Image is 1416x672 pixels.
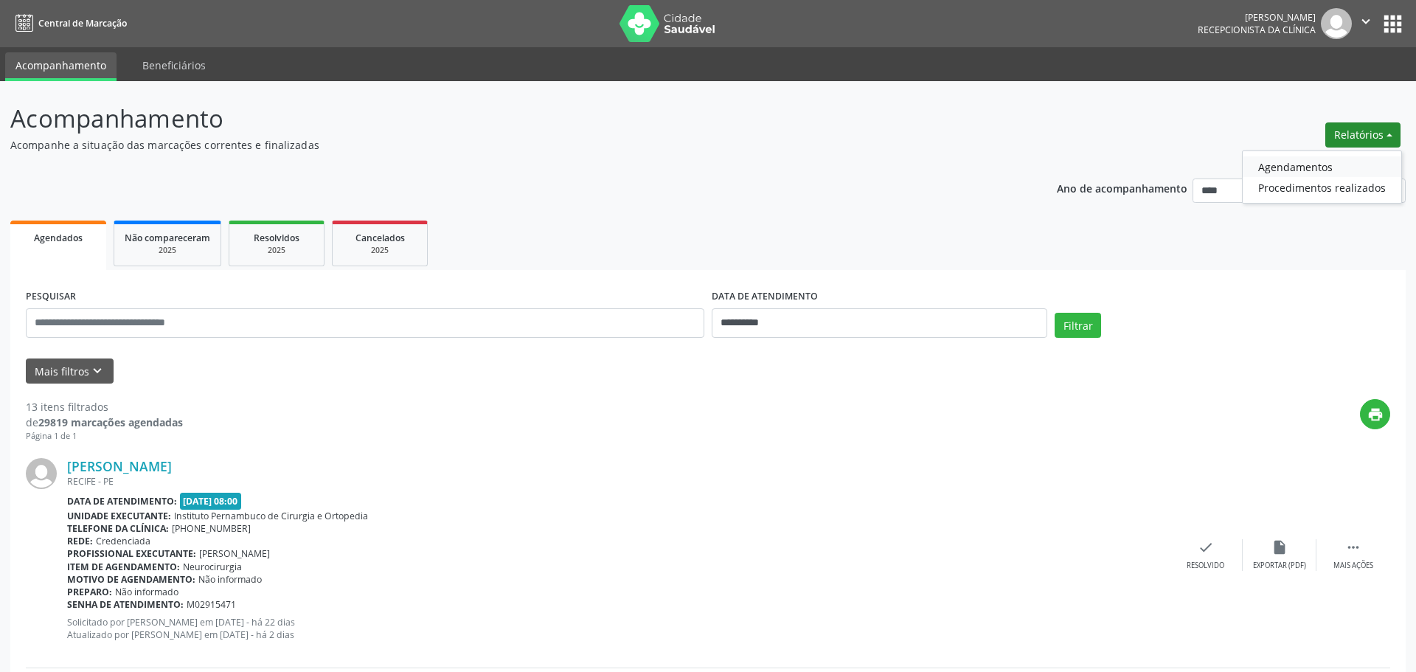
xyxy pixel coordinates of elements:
[1187,561,1224,571] div: Resolvido
[1380,11,1406,37] button: apps
[1057,179,1187,197] p: Ano de acompanhamento
[67,510,171,522] b: Unidade executante:
[10,137,987,153] p: Acompanhe a situação das marcações correntes e finalizadas
[1345,539,1361,555] i: 
[115,586,178,598] span: Não informado
[125,232,210,244] span: Não compareceram
[67,573,195,586] b: Motivo de agendamento:
[26,430,183,443] div: Página 1 de 1
[198,573,262,586] span: Não informado
[712,285,818,308] label: DATA DE ATENDIMENTO
[1333,561,1373,571] div: Mais ações
[1242,150,1402,204] ul: Relatórios
[1367,406,1384,423] i: print
[1360,399,1390,429] button: print
[1243,177,1401,198] a: Procedimentos realizados
[1055,313,1101,338] button: Filtrar
[1321,8,1352,39] img: img
[10,100,987,137] p: Acompanhamento
[26,415,183,430] div: de
[1325,122,1401,148] button: Relatórios
[174,510,368,522] span: Instituto Pernambuco de Cirurgia e Ortopedia
[1198,11,1316,24] div: [PERSON_NAME]
[125,245,210,256] div: 2025
[10,11,127,35] a: Central de Marcação
[67,495,177,508] b: Data de atendimento:
[67,535,93,547] b: Rede:
[5,52,117,81] a: Acompanhamento
[1271,539,1288,555] i: insert_drive_file
[183,561,242,573] span: Neurocirurgia
[96,535,150,547] span: Credenciada
[67,547,196,560] b: Profissional executante:
[26,458,57,489] img: img
[1198,539,1214,555] i: check
[67,458,172,474] a: [PERSON_NAME]
[67,561,180,573] b: Item de agendamento:
[38,17,127,30] span: Central de Marcação
[26,399,183,415] div: 13 itens filtrados
[1352,8,1380,39] button: 
[26,285,76,308] label: PESQUISAR
[67,586,112,598] b: Preparo:
[1358,13,1374,30] i: 
[89,363,105,379] i: keyboard_arrow_down
[1243,156,1401,177] a: Agendamentos
[38,415,183,429] strong: 29819 marcações agendadas
[1198,24,1316,36] span: Recepcionista da clínica
[355,232,405,244] span: Cancelados
[67,522,169,535] b: Telefone da clínica:
[132,52,216,78] a: Beneficiários
[67,598,184,611] b: Senha de atendimento:
[199,547,270,560] span: [PERSON_NAME]
[67,616,1169,641] p: Solicitado por [PERSON_NAME] em [DATE] - há 22 dias Atualizado por [PERSON_NAME] em [DATE] - há 2...
[26,358,114,384] button: Mais filtroskeyboard_arrow_down
[67,475,1169,488] div: RECIFE - PE
[254,232,299,244] span: Resolvidos
[34,232,83,244] span: Agendados
[240,245,313,256] div: 2025
[1253,561,1306,571] div: Exportar (PDF)
[180,493,242,510] span: [DATE] 08:00
[172,522,251,535] span: [PHONE_NUMBER]
[187,598,236,611] span: M02915471
[343,245,417,256] div: 2025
